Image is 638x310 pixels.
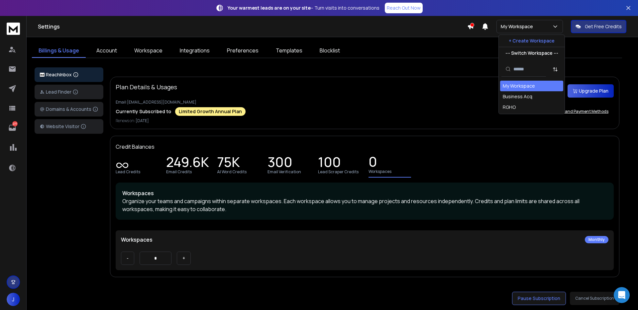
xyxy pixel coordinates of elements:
a: Templates [269,44,309,58]
div: RGHO [503,104,516,111]
p: Lead Credits [116,169,140,175]
p: 75K [217,159,240,168]
img: logo [40,73,45,77]
p: 300 [267,159,292,168]
button: Upgrade Plan [568,84,614,98]
p: Organize your teams and campaigns within separate workspaces. Each workspace allows you to manage... [122,197,607,213]
p: Workspaces [369,169,391,174]
p: Credit Balances [116,143,155,151]
button: + Create Workspace [499,35,565,47]
h1: Settings [38,23,467,31]
p: Reach Out Now [387,5,421,11]
p: 249.6K [166,159,209,168]
p: 277 [12,121,18,126]
button: J [7,293,20,306]
a: Integrations [173,44,216,58]
p: – Turn visits into conversations [228,5,379,11]
p: Get Free Credits [585,23,622,30]
button: ReachInbox [35,67,103,82]
button: + [177,252,191,265]
p: My Workspace [501,23,536,30]
p: Email Verification [267,169,301,175]
div: Business Acq [503,93,532,100]
p: 100 [318,159,341,168]
button: Manage Billing and Payment Methods [530,105,614,118]
p: Email: [EMAIL_ADDRESS][DOMAIN_NAME] [116,100,614,105]
button: Cancel Subscription [570,292,619,305]
p: + Create Workspace [509,38,555,44]
div: My Workspace [503,83,535,89]
p: Currently Subscribed to [116,108,171,115]
button: Domains & Accounts [35,102,103,116]
a: Reach Out Now [385,3,423,13]
a: Preferences [220,44,265,58]
p: Renews on: [116,118,614,123]
div: Limited Growth Annual Plan [175,107,246,116]
div: Monthly [585,236,608,243]
p: Manage Billing and Payment Methods [536,109,608,114]
p: Email Credits [166,169,192,175]
button: Sort by Sort A-Z [549,63,562,76]
p: Plan Details & Usages [116,82,177,92]
div: Open Intercom Messenger [614,287,630,303]
button: Lead Finder [35,85,103,99]
a: 277 [6,121,19,134]
p: 0 [369,158,377,168]
a: Billings & Usage [32,44,86,58]
a: Account [90,44,124,58]
button: Get Free Credits [571,20,626,33]
a: Workspace [128,44,169,58]
span: [DATE] [136,118,149,123]
p: --- Switch Workspace --- [505,50,558,56]
img: logo [7,23,20,35]
a: Blocklist [313,44,347,58]
p: AI Word Credits [217,169,247,175]
strong: Your warmest leads are on your site [228,5,311,11]
button: Website Visitor [35,119,103,134]
button: Pause Subscription [512,292,566,305]
p: Workspaces [121,236,153,244]
p: Lead Scraper Credits [318,169,359,175]
p: Workspaces [122,189,607,197]
button: - [121,252,134,265]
